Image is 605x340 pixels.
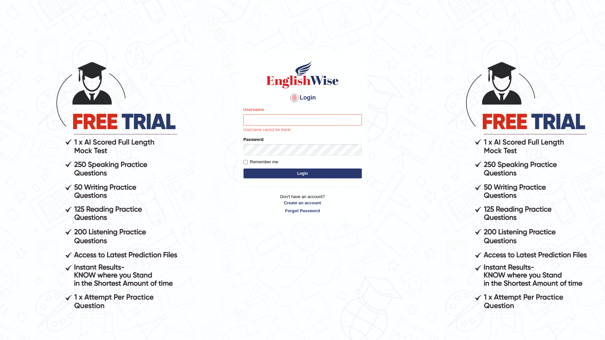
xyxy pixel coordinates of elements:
[244,127,362,133] p: Username cannot be blank.
[244,93,362,103] h4: Login
[265,60,340,89] img: Logo of English Wise sign in for intelligent practice with AI
[244,200,362,206] a: Create an account
[244,208,362,214] a: Forgot Password
[244,193,362,214] p: Don't have an account?
[244,160,248,164] input: Remember me
[244,136,264,143] label: Password
[244,159,278,165] label: Remember me
[244,169,362,178] button: Login
[244,106,264,113] label: Username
